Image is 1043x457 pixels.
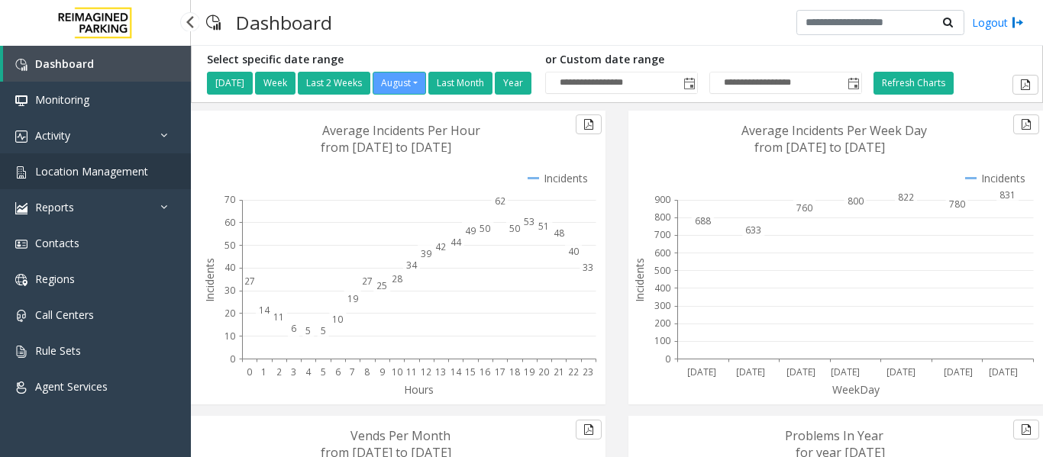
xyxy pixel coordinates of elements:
button: Export to pdf [1012,75,1038,95]
text: 18 [509,365,520,378]
text: 7 [350,365,355,378]
text: 20 [224,307,235,320]
img: 'icon' [15,381,27,394]
span: Regions [35,272,75,286]
h3: Dashboard [228,4,340,41]
text: 19 [347,292,358,305]
text: 16 [480,365,490,378]
text: 48 [554,227,564,240]
text: 30 [224,284,235,297]
text: 5 [305,324,311,337]
text: 760 [796,201,812,214]
text: 400 [654,282,670,294]
button: Last Month [428,72,492,95]
text: 60 [224,216,235,229]
text: 4 [305,365,312,378]
span: Rule Sets [35,343,81,358]
img: 'icon' [15,274,27,286]
text: 0 [665,352,670,365]
img: 'icon' [15,238,27,250]
text: from [DATE] to [DATE] [321,139,451,156]
text: 39 [421,247,431,260]
text: 300 [654,299,670,312]
text: 600 [654,246,670,259]
text: from [DATE] to [DATE] [754,139,885,156]
a: Dashboard [3,46,191,82]
img: 'icon' [15,166,27,179]
button: Export to pdf [576,420,602,439]
button: Export to pdf [576,114,602,134]
span: Toggle popup [844,72,861,94]
img: 'icon' [15,346,27,358]
text: [DATE] [736,365,765,378]
text: Incidents [632,258,647,302]
span: Dashboard [35,56,94,71]
text: 8 [364,365,370,378]
img: 'icon' [15,310,27,322]
text: WeekDay [832,382,880,397]
text: 50 [480,222,490,235]
text: 28 [392,272,402,285]
text: 34 [406,259,418,272]
text: 51 [538,220,549,233]
text: 11 [406,365,417,378]
span: Monitoring [35,92,89,107]
text: 800 [848,195,864,208]
a: Logout [972,14,1024,31]
text: 21 [554,365,564,378]
text: 5 [321,365,326,378]
span: Location Management [35,164,148,179]
text: 15 [465,365,476,378]
text: [DATE] [831,365,860,378]
h5: or Custom date range [545,53,862,66]
text: 40 [224,261,235,274]
text: 0 [247,365,252,378]
text: 20 [538,365,549,378]
text: 100 [654,334,670,347]
text: 500 [654,264,670,277]
text: 44 [450,236,462,249]
text: Average Incidents Per Week Day [741,122,927,139]
text: 10 [332,313,343,326]
text: 11 [273,311,284,323]
text: 200 [654,317,670,330]
text: Vends Per Month [350,427,450,444]
text: [DATE] [989,365,1018,378]
button: August [373,72,426,95]
text: Problems In Year [785,427,883,444]
text: 40 [568,245,579,258]
text: 10 [392,365,402,378]
text: 53 [524,215,534,228]
text: [DATE] [687,365,716,378]
text: 6 [335,365,341,378]
img: 'icon' [15,130,27,143]
text: 70 [224,193,235,206]
text: 42 [435,240,446,253]
text: Hours [404,382,434,397]
text: 19 [524,365,534,378]
text: 2 [276,365,282,378]
text: 22 [568,365,579,378]
span: Activity [35,128,70,143]
img: pageIcon [206,4,221,41]
button: Export to pdf [1013,420,1039,439]
text: 14 [450,365,462,378]
text: 3 [291,365,296,378]
h5: Select specific date range [207,53,534,66]
text: 0 [230,352,235,365]
button: Year [495,72,531,95]
text: [DATE] [944,365,973,378]
img: 'icon' [15,202,27,214]
button: [DATE] [207,72,253,95]
text: 14 [259,304,270,317]
img: 'icon' [15,59,27,71]
text: 688 [695,214,711,227]
text: 6 [291,322,296,335]
span: Reports [35,200,74,214]
text: 700 [654,228,670,241]
text: 831 [999,188,1016,201]
text: 900 [654,193,670,206]
text: 33 [583,261,593,274]
text: 50 [509,222,520,235]
text: Incidents [202,258,217,302]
